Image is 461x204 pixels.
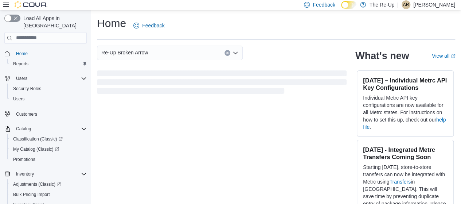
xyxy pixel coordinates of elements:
h3: [DATE] – Individual Metrc API Key Configurations [363,77,448,91]
span: Promotions [10,155,87,164]
span: Inventory [13,170,87,178]
p: Individual Metrc API key configurations are now available for all Metrc states. For instructions ... [363,94,448,131]
a: Classification (Classic) [7,134,90,144]
a: My Catalog (Classic) [7,144,90,154]
span: Adjustments (Classic) [10,180,87,189]
span: Security Roles [10,84,87,93]
span: Inventory [16,171,34,177]
span: Promotions [13,157,35,162]
a: Security Roles [10,84,44,93]
button: Users [1,73,90,84]
div: Aaron Remington [402,0,410,9]
h3: [DATE] - Integrated Metrc Transfers Coming Soon [363,146,448,161]
a: My Catalog (Classic) [10,145,62,154]
button: Home [1,48,90,59]
button: Customers [1,108,90,119]
span: Loading [97,72,347,95]
a: Users [10,95,27,103]
p: The Re-Up [370,0,394,9]
span: Users [16,76,27,81]
button: Open list of options [233,50,238,56]
input: Dark Mode [341,1,356,9]
span: Reports [13,61,28,67]
a: View allExternal link [432,53,455,59]
span: Bulk Pricing Import [13,192,50,197]
span: Customers [13,109,87,118]
button: Bulk Pricing Import [7,189,90,200]
span: Classification (Classic) [10,135,87,143]
a: Customers [13,110,40,119]
span: Security Roles [13,86,41,92]
a: Bulk Pricing Import [10,190,53,199]
span: Bulk Pricing Import [10,190,87,199]
span: My Catalog (Classic) [13,146,59,152]
span: Catalog [13,124,87,133]
a: Classification (Classic) [10,135,66,143]
span: Users [10,95,87,103]
span: Re-Up Broken Arrow [101,48,148,57]
h2: What's new [355,50,409,62]
span: Reports [10,59,87,68]
span: Feedback [142,22,164,29]
span: AR [403,0,409,9]
span: Home [13,49,87,58]
a: Adjustments (Classic) [10,180,64,189]
svg: External link [451,54,455,58]
button: Inventory [13,170,37,178]
a: Home [13,49,31,58]
button: Users [13,74,30,83]
img: Cova [15,1,47,8]
a: Feedback [130,18,167,33]
span: Load All Apps in [GEOGRAPHIC_DATA] [20,15,87,29]
a: Promotions [10,155,38,164]
span: Home [16,51,28,57]
button: Promotions [7,154,90,165]
p: | [397,0,399,9]
button: Security Roles [7,84,90,94]
button: Reports [7,59,90,69]
span: Adjustments (Classic) [13,181,61,187]
span: Classification (Classic) [13,136,63,142]
span: My Catalog (Classic) [10,145,87,154]
span: Users [13,74,87,83]
button: Catalog [1,124,90,134]
button: Inventory [1,169,90,179]
span: Catalog [16,126,31,132]
a: Adjustments (Classic) [7,179,90,189]
button: Catalog [13,124,34,133]
p: [PERSON_NAME] [413,0,455,9]
span: Users [13,96,24,102]
h1: Home [97,16,126,31]
a: Transfers [389,179,411,185]
button: Users [7,94,90,104]
span: Feedback [313,1,335,8]
a: Reports [10,59,31,68]
button: Clear input [224,50,230,56]
span: Customers [16,111,37,117]
a: help file [363,117,446,130]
